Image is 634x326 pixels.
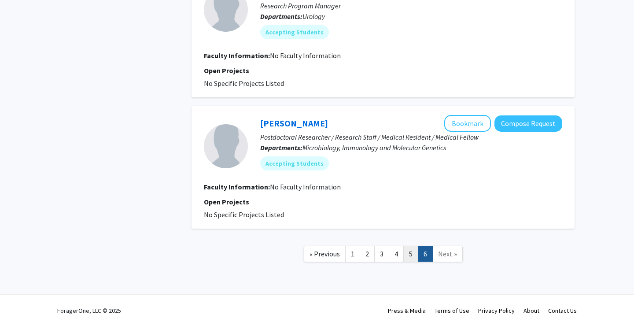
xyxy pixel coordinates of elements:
[204,79,284,88] span: No Specific Projects Listed
[374,246,389,262] a: 3
[388,307,426,315] a: Press & Media
[432,246,463,262] a: Next Page
[204,210,284,219] span: No Specific Projects Listed
[260,0,562,11] p: Research Program Manager
[403,246,418,262] a: 5
[435,307,469,315] a: Terms of Use
[260,25,329,39] mat-chip: Accepting Students
[260,12,302,21] b: Departments:
[204,182,270,191] b: Faculty Information:
[438,249,457,258] span: Next »
[304,246,346,262] a: Previous
[260,143,302,152] b: Departments:
[478,307,515,315] a: Privacy Policy
[260,118,328,129] a: [PERSON_NAME]
[389,246,404,262] a: 4
[260,132,562,142] p: Postdoctoral Researcher / Research Staff / Medical Resident / Medical Fellow
[360,246,375,262] a: 2
[204,65,562,76] p: Open Projects
[310,249,340,258] span: « Previous
[270,182,341,191] span: No Faculty Information
[204,51,270,60] b: Faculty Information:
[523,307,539,315] a: About
[302,143,446,152] span: Microbiology, Immunology and Molecular Genetics
[270,51,341,60] span: No Faculty Information
[494,115,562,132] button: Compose Request to Santanu Das
[192,237,575,273] nav: Page navigation
[57,295,121,326] div: ForagerOne, LLC © 2025
[418,246,433,262] a: 6
[204,196,562,207] p: Open Projects
[444,115,491,132] button: Add Santanu Das to Bookmarks
[260,156,329,170] mat-chip: Accepting Students
[345,246,360,262] a: 1
[7,286,37,319] iframe: Chat
[302,12,325,21] span: Urology
[548,307,577,315] a: Contact Us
